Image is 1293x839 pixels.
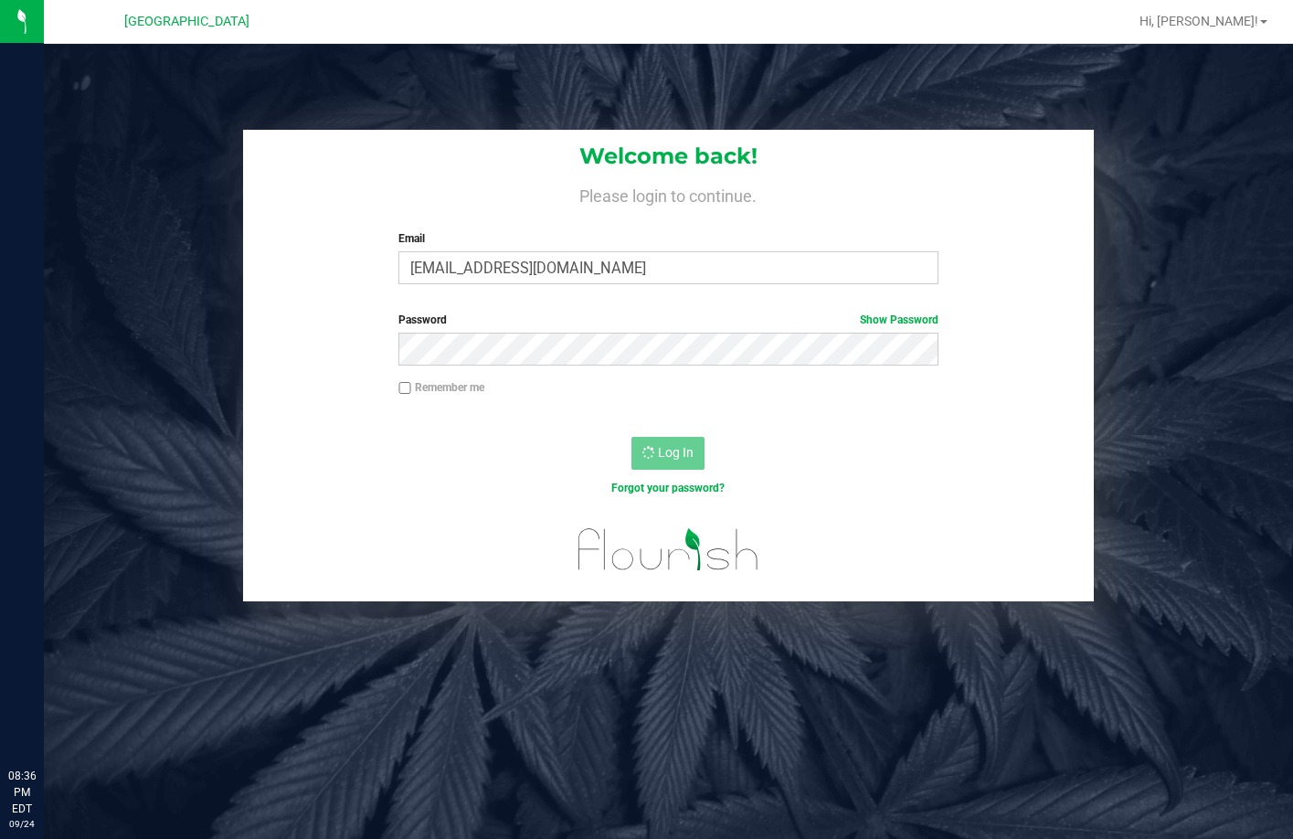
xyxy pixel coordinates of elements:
span: Log In [658,445,694,460]
p: 09/24 [8,817,36,831]
span: [GEOGRAPHIC_DATA] [124,14,249,29]
label: Remember me [398,379,484,396]
img: flourish_logo.svg [562,515,775,584]
a: Forgot your password? [611,482,725,494]
span: Hi, [PERSON_NAME]! [1139,14,1258,28]
label: Email [398,230,938,247]
a: Show Password [860,313,938,326]
input: Remember me [398,382,411,395]
h4: Please login to continue. [243,183,1094,205]
p: 08:36 PM EDT [8,768,36,817]
button: Log In [631,437,705,470]
span: Password [398,313,447,326]
h1: Welcome back! [243,144,1094,168]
